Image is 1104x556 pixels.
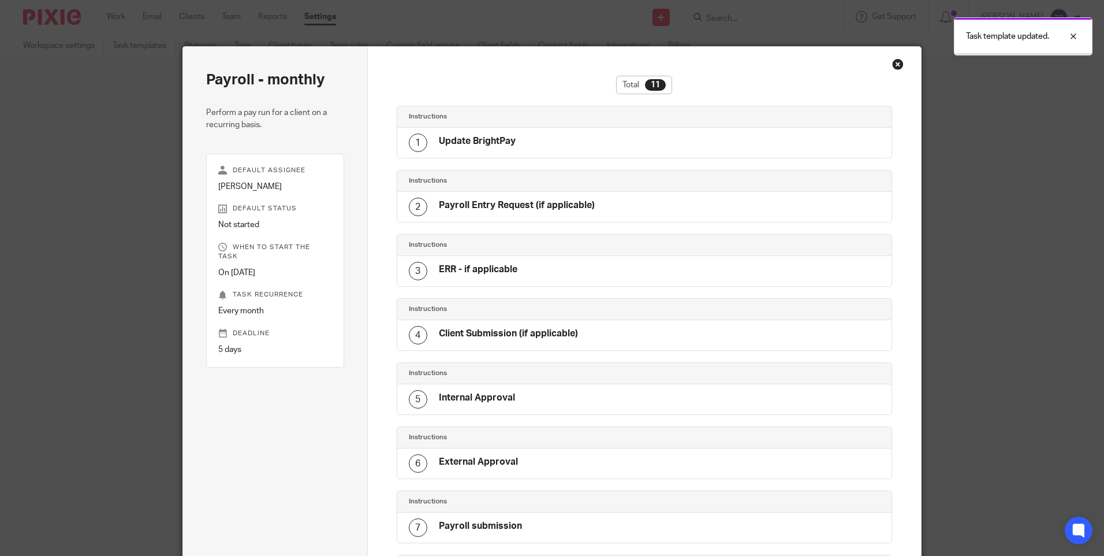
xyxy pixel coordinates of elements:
h4: Instructions [409,305,644,314]
h4: ERR - if applicable [439,264,517,276]
h4: Instructions [409,112,644,121]
h4: External Approval [439,456,518,468]
div: 1 [409,134,427,152]
div: 4 [409,326,427,344]
div: Total [616,76,672,94]
h4: Update BrightPay [439,135,516,147]
div: 6 [409,454,427,473]
h4: Instructions [409,369,644,378]
h4: Instructions [409,240,644,250]
div: Close this dialog window [892,58,904,70]
div: 5 [409,390,427,409]
h4: Instructions [409,433,644,442]
div: 7 [409,518,427,537]
h4: Payroll Entry Request (if applicable) [439,199,595,212]
p: Not started [218,219,332,231]
p: Perform a pay run for a client on a recurring basis. [206,107,344,131]
p: Every month [218,305,332,317]
div: 2 [409,198,427,216]
h4: Instructions [409,497,644,506]
h4: Payroll submission [439,520,522,532]
p: 5 days [218,344,332,355]
p: Default assignee [218,166,332,175]
div: 11 [645,79,666,91]
h4: Instructions [409,176,644,186]
p: When to start the task [218,243,332,261]
p: Task recurrence [218,290,332,299]
h4: Internal Approval [439,392,515,404]
h2: Payroll - monthly [206,70,344,90]
p: Deadline [218,329,332,338]
div: 3 [409,262,427,280]
p: Default status [218,204,332,213]
p: Task template updated. [966,31,1049,42]
p: On [DATE] [218,267,332,279]
p: [PERSON_NAME] [218,181,332,192]
h4: Client Submission (if applicable) [439,328,578,340]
